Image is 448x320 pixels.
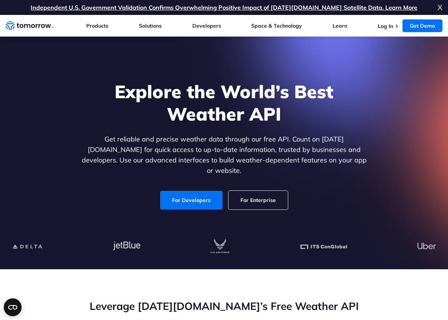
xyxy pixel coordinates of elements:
h2: Leverage [DATE][DOMAIN_NAME]’s Free Weather API [12,299,436,313]
a: Home link [6,20,54,31]
a: Learn [333,22,347,29]
a: Get Demo [402,19,442,32]
a: For Enterprise [228,191,288,209]
a: Solutions [139,22,162,29]
h1: Explore the World’s Best Weather API [80,80,368,125]
a: Space & Technology [251,22,302,29]
a: Developers [192,22,221,29]
a: Log In [378,23,393,29]
a: Products [86,22,108,29]
button: Open CMP widget [4,298,22,316]
a: Independent U.S. Government Validation Confirms Overwhelming Positive Impact of [DATE][DOMAIN_NAM... [31,4,417,11]
p: Get reliable and precise weather data through our free API. Count on [DATE][DOMAIN_NAME] for quic... [80,134,368,176]
a: For Developers [160,191,223,209]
